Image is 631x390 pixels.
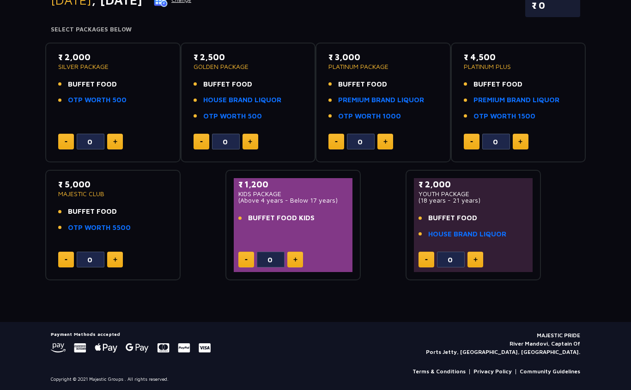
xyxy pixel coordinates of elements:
[58,51,168,63] p: ₹ 2,000
[473,79,522,90] span: BUFFET FOOD
[113,139,117,144] img: plus
[473,367,512,376] a: Privacy Policy
[335,141,338,142] img: minus
[51,331,211,337] h5: Payment Methods accepted
[518,139,522,144] img: plus
[428,213,477,223] span: BUFFET FOOD
[238,191,348,197] p: KIDS PACKAGE
[248,139,252,144] img: plus
[428,229,506,240] a: HOUSE BRAND LIQUOR
[194,51,303,63] p: ₹ 2,500
[383,139,388,144] img: plus
[248,213,315,223] span: BUFFET FOOD KIDS
[520,367,580,376] a: Community Guidelines
[470,141,473,142] img: minus
[426,331,580,356] p: MAJESTIC PRIDE River Mandovi, Captain Of Ports Jetty, [GEOGRAPHIC_DATA], [GEOGRAPHIC_DATA].
[113,257,117,262] img: plus
[419,178,528,191] p: ₹ 2,000
[238,178,348,191] p: ₹ 1,200
[68,95,127,105] a: OTP WORTH 500
[413,367,466,376] a: Terms & Conditions
[293,257,297,262] img: plus
[68,223,131,233] a: OTP WORTH 5500
[68,79,117,90] span: BUFFET FOOD
[338,111,401,122] a: OTP WORTH 1000
[473,95,559,105] a: PREMIUM BRAND LIQUOR
[419,197,528,204] p: (18 years - 21 years)
[464,51,573,63] p: ₹ 4,500
[68,206,117,217] span: BUFFET FOOD
[338,95,424,105] a: PREMIUM BRAND LIQUOR
[328,51,438,63] p: ₹ 3,000
[51,26,580,33] h4: Select Packages Below
[65,259,67,260] img: minus
[194,63,303,70] p: GOLDEN PACKAGE
[58,63,168,70] p: SILVER PACKAGE
[245,259,248,260] img: minus
[419,191,528,197] p: YOUTH PACKAGE
[203,111,262,122] a: OTP WORTH 500
[203,79,252,90] span: BUFFET FOOD
[464,63,573,70] p: PLATINUM PLUS
[328,63,438,70] p: PLATINUM PACKAGE
[51,376,169,383] p: Copyright © 2021 Majestic Groups . All rights reserved.
[65,141,67,142] img: minus
[473,257,478,262] img: plus
[473,111,535,122] a: OTP WORTH 1500
[338,79,387,90] span: BUFFET FOOD
[238,197,348,204] p: (Above 4 years - Below 17 years)
[425,259,428,260] img: minus
[58,191,168,197] p: MAJESTIC CLUB
[203,95,281,105] a: HOUSE BRAND LIQUOR
[200,141,203,142] img: minus
[58,178,168,191] p: ₹ 5,000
